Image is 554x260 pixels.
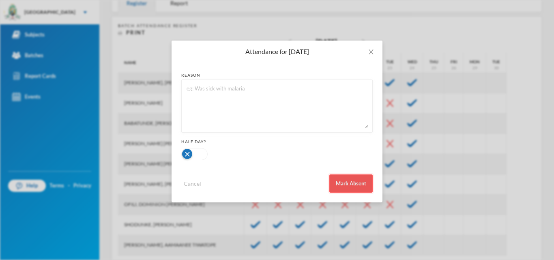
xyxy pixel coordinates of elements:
[181,139,373,145] div: Half Day?
[360,41,382,63] button: Close
[329,174,373,193] button: Mark Absent
[181,179,204,188] button: Cancel
[368,49,374,55] i: icon: close
[181,47,373,56] div: Attendance for [DATE]
[181,72,373,78] div: reason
